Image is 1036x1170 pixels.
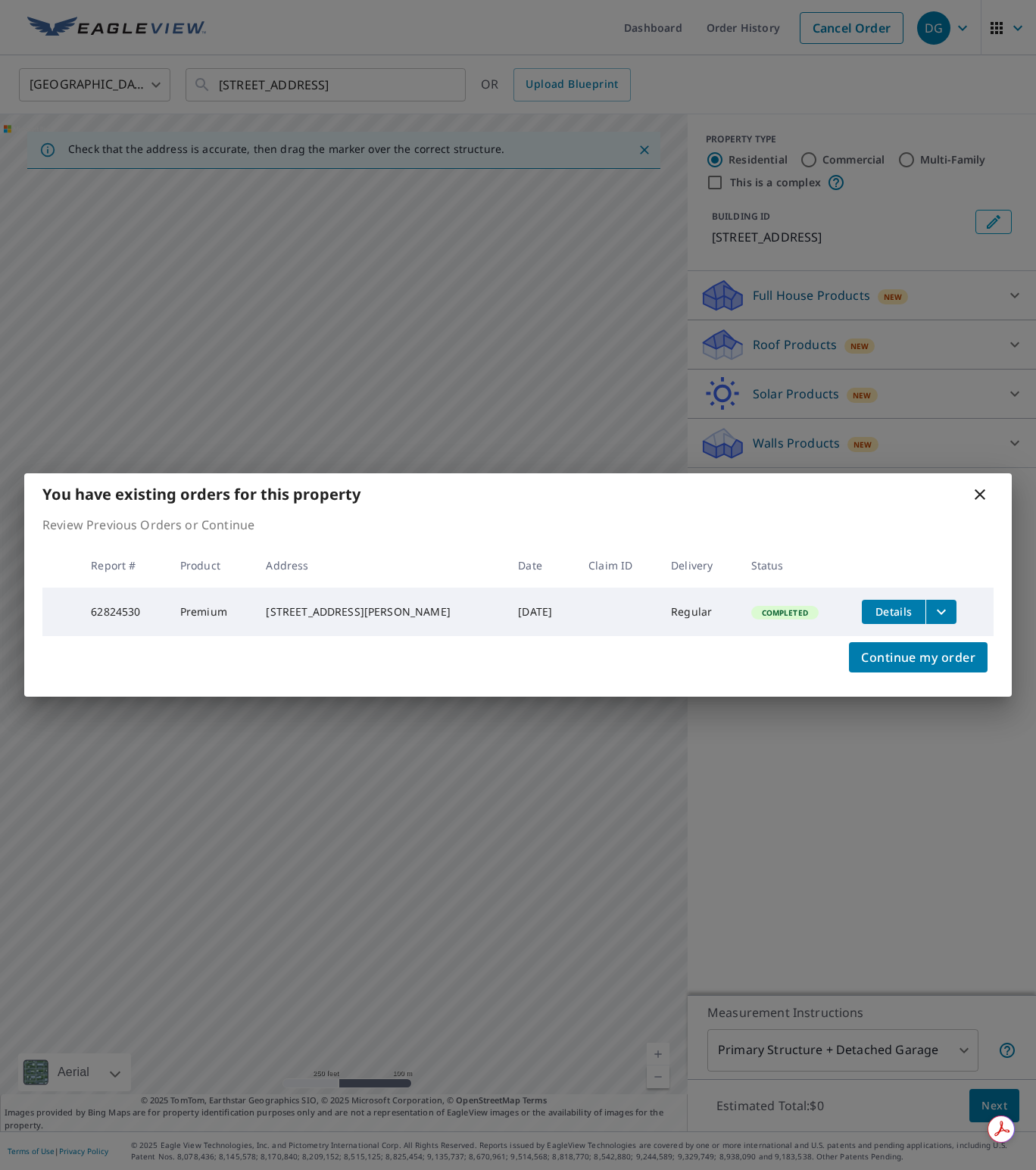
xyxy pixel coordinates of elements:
[576,543,659,588] th: Claim ID
[42,516,994,534] p: Review Previous Orders or Continue
[79,588,167,636] td: 62824530
[42,484,360,504] b: You have existing orders for this property
[168,543,254,588] th: Product
[168,588,254,636] td: Premium
[739,543,850,588] th: Status
[753,607,817,618] span: Completed
[925,600,956,624] button: filesDropdownBtn-62824530
[266,604,494,619] div: [STREET_ADDRESS][PERSON_NAME]
[871,604,916,619] span: Details
[659,543,738,588] th: Delivery
[861,647,975,668] span: Continue my order
[506,588,576,636] td: [DATE]
[506,543,576,588] th: Date
[659,588,738,636] td: Regular
[254,543,506,588] th: Address
[862,600,925,624] button: detailsBtn-62824530
[849,642,988,672] button: Continue my order
[79,543,167,588] th: Report #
